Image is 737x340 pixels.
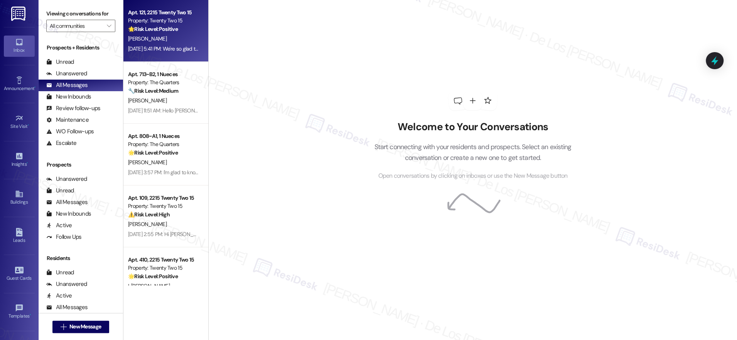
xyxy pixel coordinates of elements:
[4,187,35,208] a: Buildings
[4,150,35,170] a: Insights •
[128,256,199,264] div: Apt. 410, 2215 Twenty Two 15
[52,321,110,333] button: New Message
[46,70,87,78] div: Unanswered
[46,139,76,147] div: Escalate
[46,280,87,288] div: Unanswered
[30,312,31,318] span: •
[27,160,28,166] span: •
[46,58,74,66] div: Unread
[128,35,167,42] span: [PERSON_NAME]
[128,70,199,78] div: Apt. 713~B2, 1 Nueces
[39,254,123,262] div: Residents
[28,122,29,128] span: •
[363,121,583,133] h2: Welcome to Your Conversations
[46,198,88,206] div: All Messages
[128,97,167,104] span: [PERSON_NAME]
[46,221,72,229] div: Active
[46,104,100,112] div: Review follow-ups
[46,292,72,300] div: Active
[4,112,35,133] a: Site Visit •
[69,323,101,331] span: New Message
[363,141,583,163] p: Start connecting with your residents and prospects. Select an existing conversation or create a n...
[128,231,513,238] div: [DATE] 2:55 PM: Hi [PERSON_NAME], I understand your sink water still smells like sewage. Sorry to...
[128,169,449,176] div: [DATE] 3:57 PM: I'm glad to know you're satisfied with your recent work order. If I may ask..over...
[46,303,88,311] div: All Messages
[128,202,199,210] div: Property: Twenty Two 15
[46,175,87,183] div: Unanswered
[128,78,199,87] div: Property: The Quarters
[128,264,199,272] div: Property: Twenty Two 15
[378,171,567,181] span: Open conversations by clicking on inboxes or use the New Message button
[46,187,74,195] div: Unread
[46,93,91,101] div: New Inbounds
[50,20,103,32] input: All communities
[11,7,27,21] img: ResiDesk Logo
[128,132,199,140] div: Apt. 808~A1, 1 Nueces
[128,149,178,156] strong: 🌟 Risk Level: Positive
[39,161,123,169] div: Prospects
[46,81,88,89] div: All Messages
[128,282,170,289] span: I. [PERSON_NAME]
[46,8,115,20] label: Viewing conversations for
[46,210,91,218] div: New Inbounds
[46,269,74,277] div: Unread
[128,273,178,280] strong: 🌟 Risk Level: Positive
[128,159,167,166] span: [PERSON_NAME]
[128,221,167,228] span: [PERSON_NAME]
[39,44,123,52] div: Prospects + Residents
[128,107,537,114] div: [DATE] 11:51 AM: Hello [PERSON_NAME]! I understand that your roommate sent a pictures already. I'...
[128,8,199,17] div: Apt. 121, 2215 Twenty Two 15
[46,233,82,241] div: Follow Ups
[4,36,35,56] a: Inbox
[4,301,35,322] a: Templates •
[128,194,199,202] div: Apt. 109, 2215 Twenty Two 15
[128,25,178,32] strong: 🌟 Risk Level: Positive
[107,23,111,29] i: 
[46,116,89,124] div: Maintenance
[128,17,199,25] div: Property: Twenty Two 15
[34,85,35,90] span: •
[4,263,35,284] a: Guest Cards
[46,127,94,136] div: WO Follow-ups
[128,140,199,148] div: Property: The Quarters
[61,324,66,330] i: 
[4,226,35,246] a: Leads
[128,87,178,94] strong: 🔧 Risk Level: Medium
[128,45,731,52] div: [DATE] 5:41 PM: We're so glad to hear that Twenty Two 15 is amazing for you, Pei-Hsuan! Can I ask...
[128,211,170,218] strong: ⚠️ Risk Level: High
